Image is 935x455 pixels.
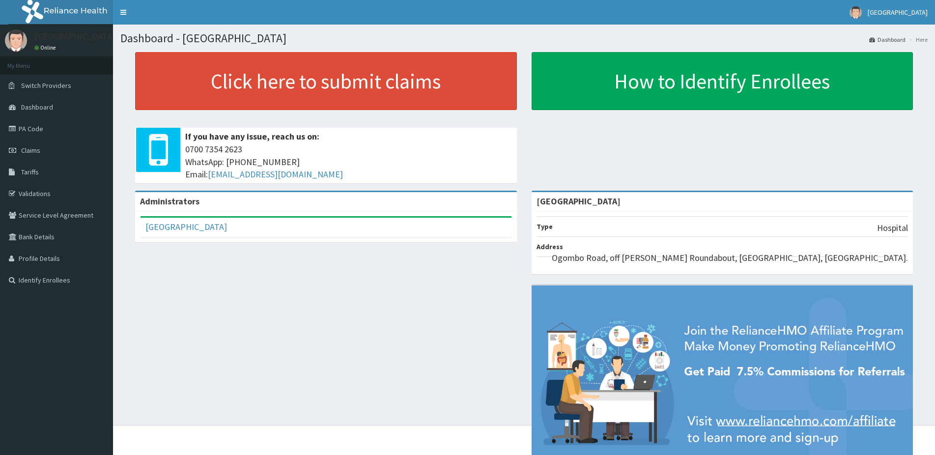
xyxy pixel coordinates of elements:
[552,252,908,264] p: Ogombo Road, off [PERSON_NAME] Roundabout, [GEOGRAPHIC_DATA], [GEOGRAPHIC_DATA].
[537,196,621,207] strong: [GEOGRAPHIC_DATA]
[5,29,27,52] img: User Image
[532,52,913,110] a: How to Identify Enrollees
[21,103,53,112] span: Dashboard
[21,146,40,155] span: Claims
[850,6,862,19] img: User Image
[145,221,227,232] a: [GEOGRAPHIC_DATA]
[185,131,319,142] b: If you have any issue, reach us on:
[868,8,928,17] span: [GEOGRAPHIC_DATA]
[877,222,908,234] p: Hospital
[208,169,343,180] a: [EMAIL_ADDRESS][DOMAIN_NAME]
[907,35,928,44] li: Here
[140,196,199,207] b: Administrators
[537,242,563,251] b: Address
[21,168,39,176] span: Tariffs
[869,35,906,44] a: Dashboard
[21,81,71,90] span: Switch Providers
[120,32,928,45] h1: Dashboard - [GEOGRAPHIC_DATA]
[34,32,115,41] p: [GEOGRAPHIC_DATA]
[185,143,512,181] span: 0700 7354 2623 WhatsApp: [PHONE_NUMBER] Email:
[34,44,58,51] a: Online
[537,222,553,231] b: Type
[135,52,517,110] a: Click here to submit claims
